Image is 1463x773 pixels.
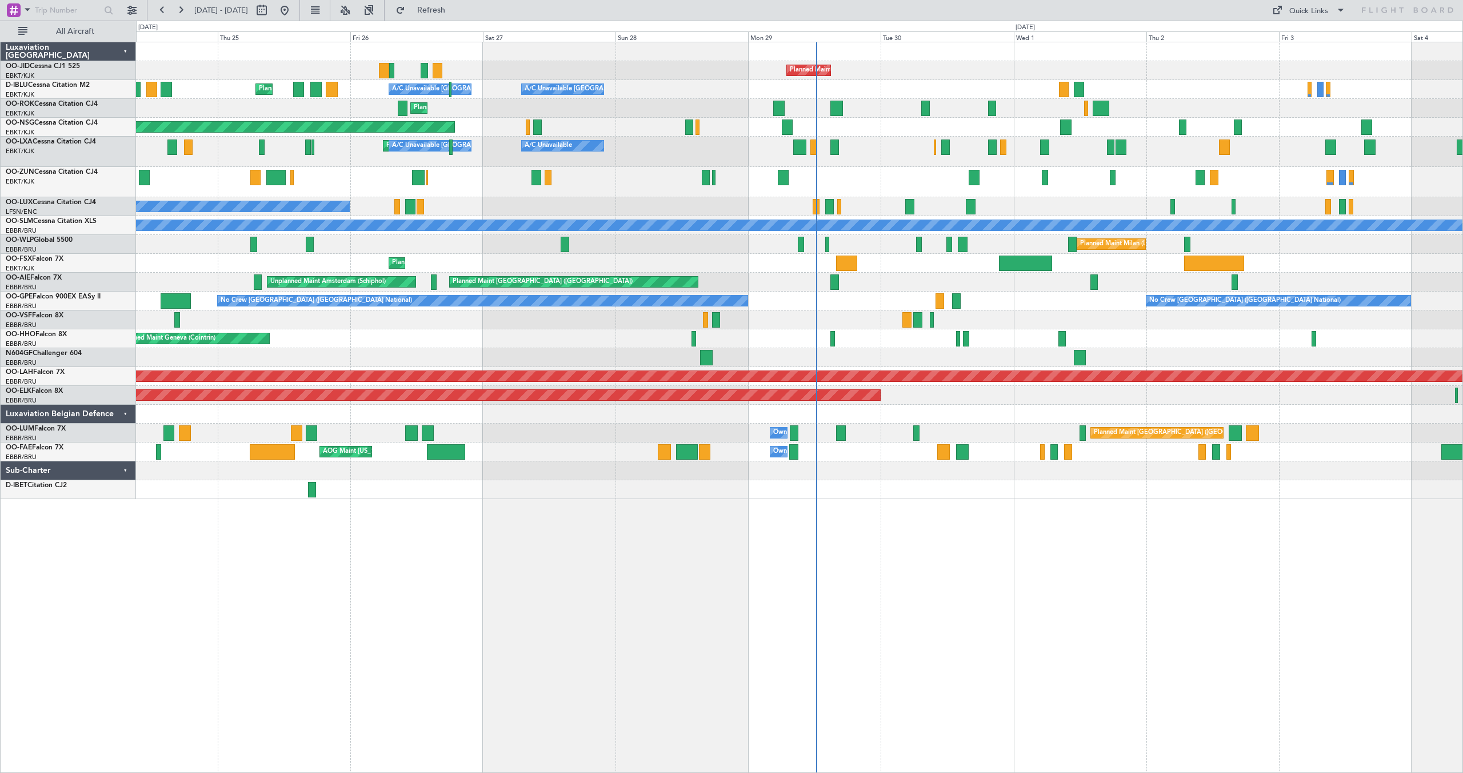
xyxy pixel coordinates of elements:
[30,27,121,35] span: All Aircraft
[6,369,33,376] span: OO-LAH
[350,31,483,42] div: Fri 26
[6,331,67,338] a: OO-HHOFalcon 8X
[525,137,572,154] div: A/C Unavailable
[615,31,748,42] div: Sun 28
[6,264,34,273] a: EBKT/KJK
[6,245,37,254] a: EBBR/BRU
[259,81,386,98] div: Planned Maint Nice ([GEOGRAPHIC_DATA])
[1014,31,1146,42] div: Wed 1
[483,31,615,42] div: Sat 27
[773,424,851,441] div: Owner Melsbroek Air Base
[6,109,34,118] a: EBKT/KJK
[453,273,633,290] div: Planned Maint [GEOGRAPHIC_DATA] ([GEOGRAPHIC_DATA])
[6,293,101,300] a: OO-GPEFalcon 900EX EASy II
[1146,31,1279,42] div: Thu 2
[6,302,37,310] a: EBBR/BRU
[392,81,605,98] div: A/C Unavailable [GEOGRAPHIC_DATA] ([GEOGRAPHIC_DATA] National)
[85,31,218,42] div: Wed 24
[6,340,37,348] a: EBBR/BRU
[6,71,34,80] a: EBKT/KJK
[6,169,98,176] a: OO-ZUNCessna Citation CJ4
[1094,424,1301,441] div: Planned Maint [GEOGRAPHIC_DATA] ([GEOGRAPHIC_DATA] National)
[270,273,386,290] div: Unplanned Maint Amsterdam (Schiphol)
[6,388,31,395] span: OO-ELK
[6,199,96,206] a: OO-LUXCessna Citation CJ4
[1016,23,1035,33] div: [DATE]
[6,119,98,126] a: OO-NSGCessna Citation CJ4
[323,443,461,460] div: AOG Maint [US_STATE] ([GEOGRAPHIC_DATA])
[6,350,82,357] a: N604GFChallenger 604
[6,218,97,225] a: OO-SLMCessna Citation XLS
[525,81,707,98] div: A/C Unavailable [GEOGRAPHIC_DATA]-[GEOGRAPHIC_DATA]
[221,292,412,309] div: No Crew [GEOGRAPHIC_DATA] ([GEOGRAPHIC_DATA] National)
[194,5,248,15] span: [DATE] - [DATE]
[6,138,33,145] span: OO-LXA
[6,226,37,235] a: EBBR/BRU
[6,321,37,329] a: EBBR/BRU
[6,312,63,319] a: OO-VSFFalcon 8X
[386,137,519,154] div: Planned Maint Kortrijk-[GEOGRAPHIC_DATA]
[6,256,63,262] a: OO-FSXFalcon 7X
[6,237,34,244] span: OO-WLP
[6,425,34,432] span: OO-LUM
[6,358,37,367] a: EBBR/BRU
[6,312,32,319] span: OO-VSF
[6,283,37,292] a: EBBR/BRU
[6,331,35,338] span: OO-HHO
[881,31,1013,42] div: Tue 30
[6,274,62,281] a: OO-AIEFalcon 7X
[6,274,30,281] span: OO-AIE
[392,254,525,272] div: Planned Maint Kortrijk-[GEOGRAPHIC_DATA]
[6,90,34,99] a: EBKT/KJK
[6,453,37,461] a: EBBR/BRU
[1279,31,1412,42] div: Fri 3
[1266,1,1351,19] button: Quick Links
[407,6,455,14] span: Refresh
[6,482,67,489] a: D-IBETCitation CJ2
[6,101,98,107] a: OO-ROKCessna Citation CJ4
[773,443,851,460] div: Owner Melsbroek Air Base
[390,1,459,19] button: Refresh
[790,62,923,79] div: Planned Maint Kortrijk-[GEOGRAPHIC_DATA]
[6,434,37,443] a: EBBR/BRU
[6,82,90,89] a: D-IBLUCessna Citation M2
[6,369,65,376] a: OO-LAHFalcon 7X
[6,82,28,89] span: D-IBLU
[6,293,33,300] span: OO-GPE
[13,22,124,41] button: All Aircraft
[6,256,32,262] span: OO-FSX
[6,396,37,405] a: EBBR/BRU
[6,237,73,244] a: OO-WLPGlobal 5500
[218,31,350,42] div: Thu 25
[6,350,33,357] span: N604GF
[6,482,27,489] span: D-IBET
[6,444,63,451] a: OO-FAEFalcon 7X
[6,425,66,432] a: OO-LUMFalcon 7X
[414,99,547,117] div: Planned Maint Kortrijk-[GEOGRAPHIC_DATA]
[6,208,37,216] a: LFSN/ENC
[6,388,63,395] a: OO-ELKFalcon 8X
[35,2,101,19] input: Trip Number
[6,128,34,137] a: EBKT/KJK
[392,137,605,154] div: A/C Unavailable [GEOGRAPHIC_DATA] ([GEOGRAPHIC_DATA] National)
[6,63,80,70] a: OO-JIDCessna CJ1 525
[6,444,32,451] span: OO-FAE
[6,377,37,386] a: EBBR/BRU
[6,199,33,206] span: OO-LUX
[138,23,158,33] div: [DATE]
[6,119,34,126] span: OO-NSG
[1149,292,1341,309] div: No Crew [GEOGRAPHIC_DATA] ([GEOGRAPHIC_DATA] National)
[6,218,33,225] span: OO-SLM
[6,169,34,176] span: OO-ZUN
[748,31,881,42] div: Mon 29
[6,147,34,156] a: EBKT/KJK
[1289,6,1328,17] div: Quick Links
[6,177,34,186] a: EBKT/KJK
[6,138,96,145] a: OO-LXACessna Citation CJ4
[6,101,34,107] span: OO-ROK
[121,330,215,347] div: Planned Maint Geneva (Cointrin)
[1080,236,1162,253] div: Planned Maint Milan (Linate)
[6,63,30,70] span: OO-JID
